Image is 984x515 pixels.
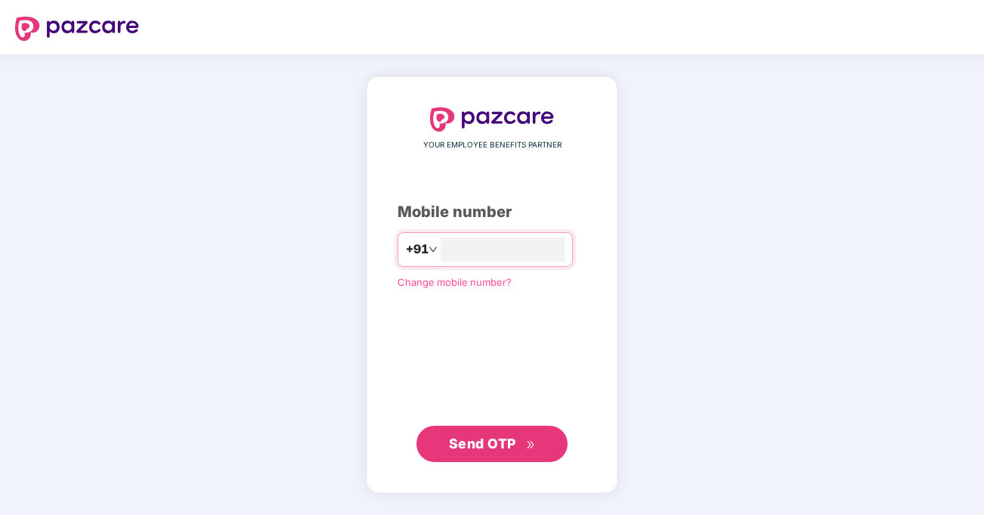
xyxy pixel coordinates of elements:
[398,200,586,224] div: Mobile number
[406,240,429,259] span: +91
[429,245,438,254] span: down
[430,107,554,132] img: logo
[416,426,568,462] button: Send OTPdouble-right
[398,276,512,288] a: Change mobile number?
[423,139,562,151] span: YOUR EMPLOYEE BENEFITS PARTNER
[15,17,139,41] img: logo
[449,436,516,451] span: Send OTP
[526,440,536,450] span: double-right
